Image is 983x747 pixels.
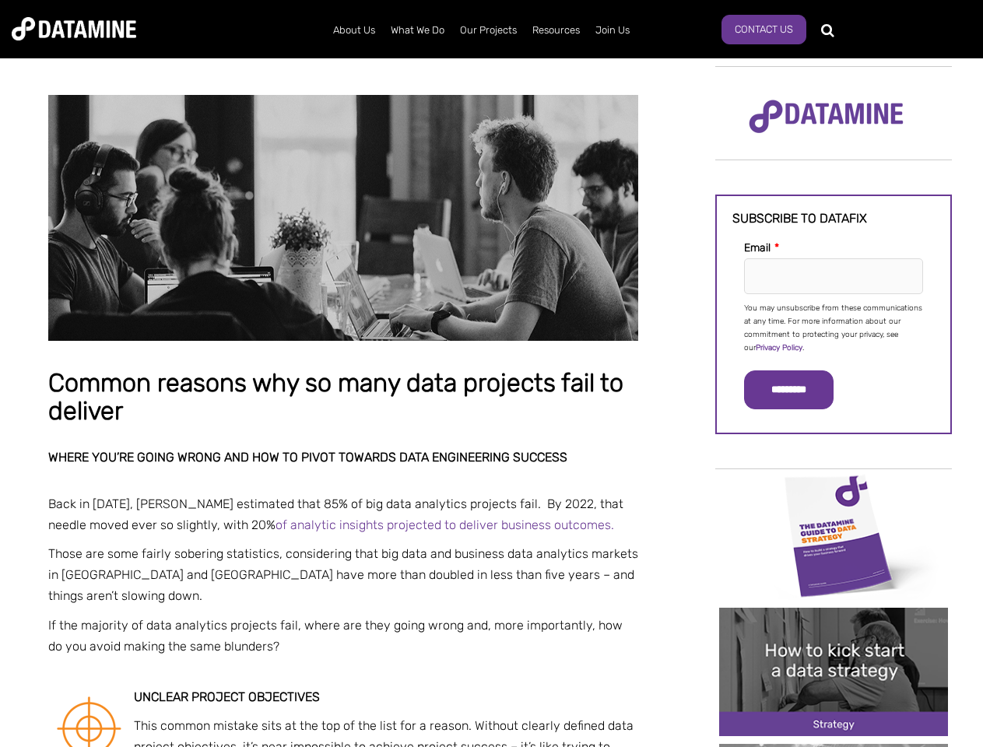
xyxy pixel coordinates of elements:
img: Common reasons why so many data projects fail to deliver [48,95,638,341]
a: Resources [525,10,588,51]
p: You may unsubscribe from these communications at any time. For more information about our commitm... [744,302,923,355]
h1: Common reasons why so many data projects fail to deliver [48,370,638,425]
strong: Unclear project objectives [134,689,320,704]
h3: Subscribe to datafix [732,212,935,226]
img: 20241212 How to kick start a data strategy-2 [719,608,948,736]
p: If the majority of data analytics projects fail, where are they going wrong and, more importantly... [48,615,638,657]
a: Our Projects [452,10,525,51]
img: Datamine [12,17,136,40]
a: Contact Us [721,15,806,44]
a: Privacy Policy [756,343,802,352]
a: of analytic insights projected to deliver business outcomes. [276,517,614,532]
img: Data Strategy Cover thumbnail [719,471,948,599]
h2: Where you’re going wrong and how to pivot towards data engineering success [48,451,638,465]
img: Datamine Logo No Strapline - Purple [739,89,914,144]
a: What We Do [383,10,452,51]
p: Back in [DATE], [PERSON_NAME] estimated that 85% of big data analytics projects fail. By 2022, th... [48,493,638,535]
span: Email [744,241,771,254]
a: About Us [325,10,383,51]
a: Join Us [588,10,637,51]
p: Those are some fairly sobering statistics, considering that big data and business data analytics ... [48,543,638,607]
